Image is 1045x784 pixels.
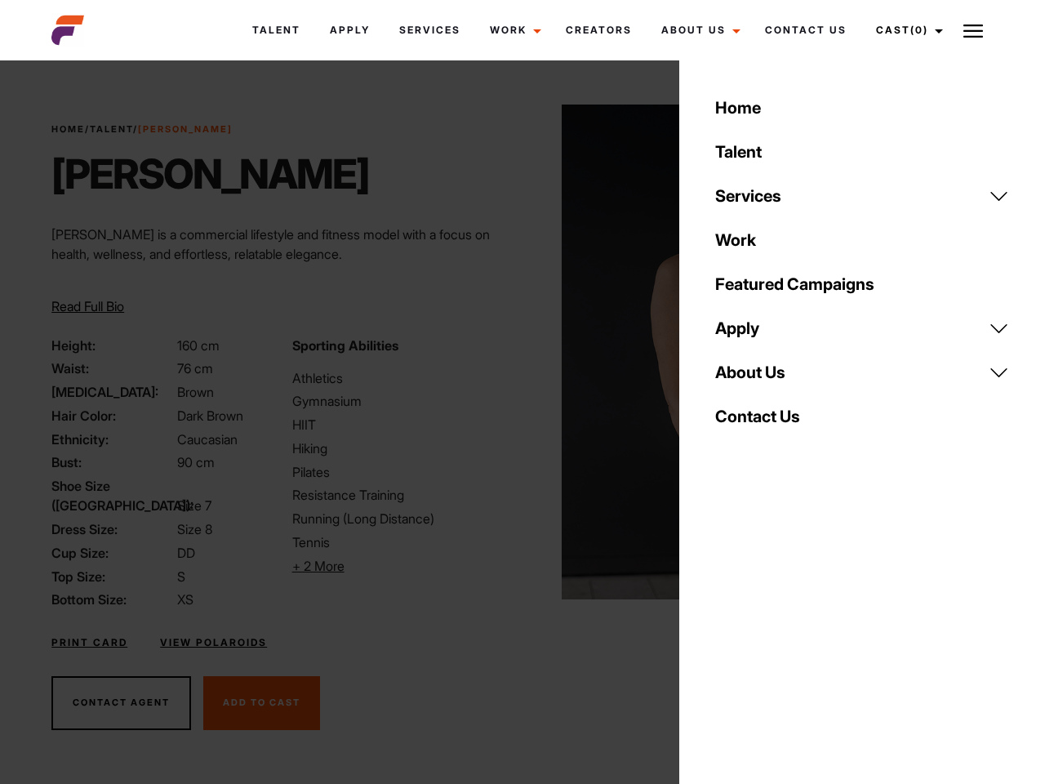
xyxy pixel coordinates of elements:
[51,676,191,730] button: Contact Agent
[750,8,861,52] a: Contact Us
[177,454,215,470] span: 90 cm
[551,8,647,52] a: Creators
[51,430,174,449] span: Ethnicity:
[51,225,513,264] p: [PERSON_NAME] is a commercial lifestyle and fitness model with a focus on health, wellness, and e...
[177,337,220,354] span: 160 cm
[705,86,1019,130] a: Home
[292,368,513,388] li: Athletics
[51,359,174,378] span: Waist:
[177,545,195,561] span: DD
[292,415,513,434] li: HIIT
[705,394,1019,439] a: Contact Us
[51,149,369,198] h1: [PERSON_NAME]
[51,14,84,47] img: cropped-aefm-brand-fav-22-square.png
[223,697,300,708] span: Add To Cast
[292,532,513,552] li: Tennis
[177,384,214,400] span: Brown
[51,635,127,650] a: Print Card
[705,350,1019,394] a: About Us
[238,8,315,52] a: Talent
[177,431,238,448] span: Caucasian
[51,543,174,563] span: Cup Size:
[51,122,233,136] span: / /
[292,391,513,411] li: Gymnasium
[475,8,551,52] a: Work
[51,519,174,539] span: Dress Size:
[177,408,243,424] span: Dark Brown
[705,130,1019,174] a: Talent
[292,485,513,505] li: Resistance Training
[177,591,193,608] span: XS
[51,567,174,586] span: Top Size:
[705,174,1019,218] a: Services
[51,382,174,402] span: [MEDICAL_DATA]:
[51,296,124,316] button: Read Full Bio
[292,558,345,574] span: + 2 More
[292,337,398,354] strong: Sporting Abilities
[177,568,185,585] span: S
[203,676,320,730] button: Add To Cast
[51,277,513,336] p: Through her modeling and wellness brand, HEAL, she inspires others on their wellness journeys—cha...
[705,262,1019,306] a: Featured Campaigns
[177,360,213,376] span: 76 cm
[292,439,513,458] li: Hiking
[51,452,174,472] span: Bust:
[138,123,233,135] strong: [PERSON_NAME]
[90,123,133,135] a: Talent
[705,306,1019,350] a: Apply
[861,8,953,52] a: Cast(0)
[51,476,174,515] span: Shoe Size ([GEOGRAPHIC_DATA]):
[160,635,267,650] a: View Polaroids
[51,590,174,609] span: Bottom Size:
[292,509,513,528] li: Running (Long Distance)
[963,21,983,41] img: Burger icon
[315,8,385,52] a: Apply
[51,406,174,425] span: Hair Color:
[647,8,750,52] a: About Us
[292,462,513,482] li: Pilates
[385,8,475,52] a: Services
[51,298,124,314] span: Read Full Bio
[51,123,85,135] a: Home
[51,336,174,355] span: Height:
[705,218,1019,262] a: Work
[177,497,211,514] span: Size 7
[177,521,212,537] span: Size 8
[910,24,928,36] span: (0)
